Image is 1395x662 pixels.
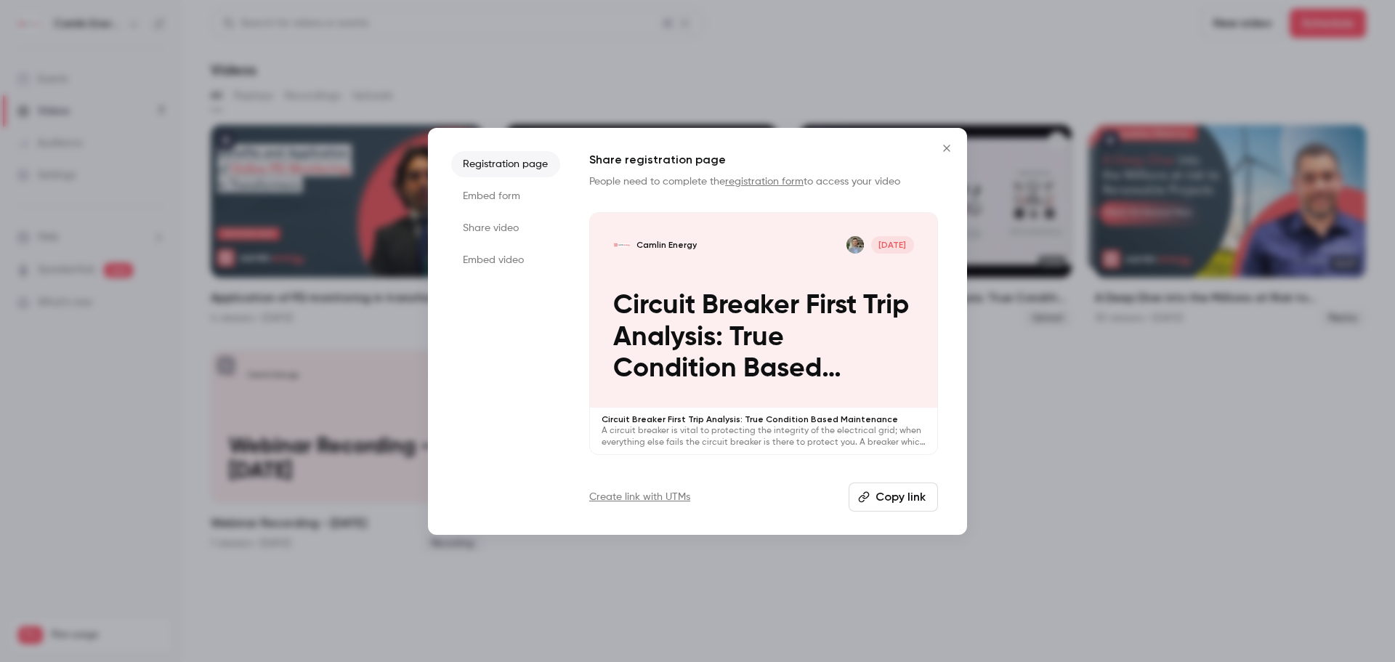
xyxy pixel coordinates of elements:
[725,177,804,187] a: registration form
[451,247,560,273] li: Embed video
[451,183,560,209] li: Embed form
[871,236,914,254] span: [DATE]
[846,236,864,254] img: Stefano Stagni
[849,483,938,512] button: Copy link
[589,151,938,169] h1: Share registration page
[451,215,560,241] li: Share video
[589,490,690,504] a: Create link with UTMs
[602,413,926,425] p: Circuit Breaker First Trip Analysis: True Condition Based Maintenance
[613,236,631,254] img: Circuit Breaker First Trip Analysis: True Condition Based Maintenance
[602,425,926,448] p: A circuit breaker is vital to protecting the integrity of the electrical grid; when everything el...
[932,134,961,163] button: Close
[451,151,560,177] li: Registration page
[589,212,938,456] a: Circuit Breaker First Trip Analysis: True Condition Based MaintenanceCamlin EnergyStefano Stagni[...
[613,290,914,384] p: Circuit Breaker First Trip Analysis: True Condition Based Maintenance
[589,174,938,189] p: People need to complete the to access your video
[636,239,697,251] p: Camlin Energy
